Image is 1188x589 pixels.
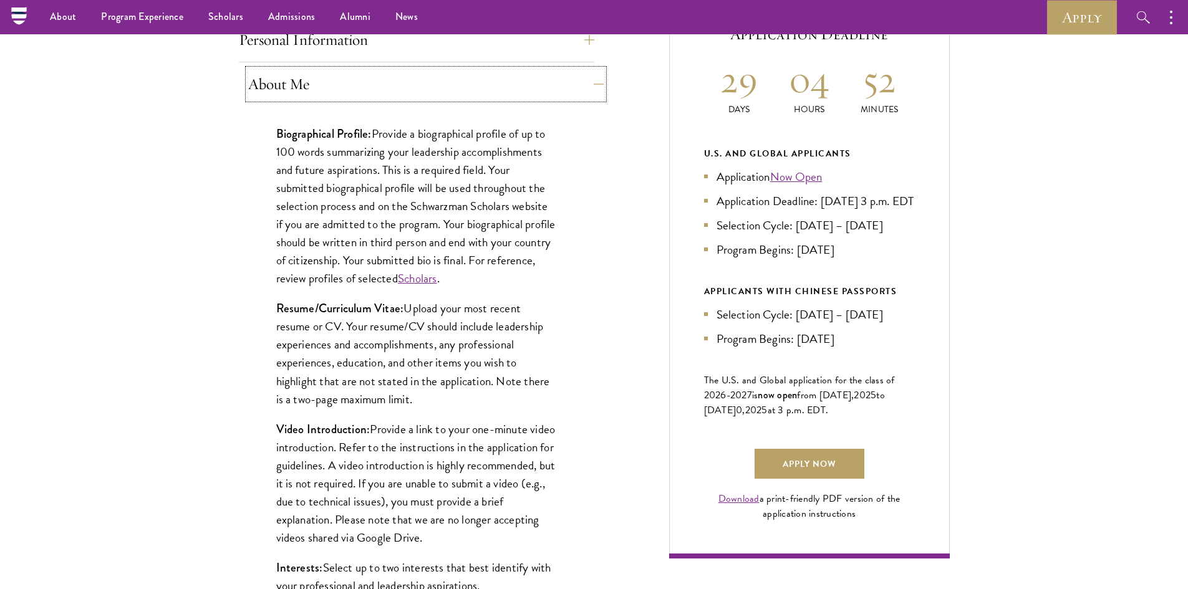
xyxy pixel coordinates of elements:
[752,388,758,403] span: is
[736,403,742,418] span: 0
[727,388,747,403] span: -202
[774,56,844,103] h2: 04
[747,388,752,403] span: 7
[770,168,823,186] a: Now Open
[704,491,915,521] div: a print-friendly PDF version of the application instructions
[797,388,854,403] span: from [DATE],
[704,330,915,348] li: Program Begins: [DATE]
[761,403,767,418] span: 5
[704,373,895,403] span: The U.S. and Global application for the class of 202
[276,421,370,438] strong: Video Introduction:
[718,491,760,506] a: Download
[758,388,797,402] span: now open
[745,403,762,418] span: 202
[704,103,775,116] p: Days
[742,403,745,418] span: ,
[704,216,915,234] li: Selection Cycle: [DATE] – [DATE]
[844,56,915,103] h2: 52
[704,241,915,259] li: Program Begins: [DATE]
[239,25,594,55] button: Personal Information
[704,192,915,210] li: Application Deadline: [DATE] 3 p.m. EDT
[844,103,915,116] p: Minutes
[248,69,604,99] button: About Me
[704,56,775,103] h2: 29
[276,559,323,576] strong: Interests:
[276,299,557,408] p: Upload your most recent resume or CV. Your resume/CV should include leadership experiences and ac...
[704,284,915,299] div: APPLICANTS WITH CHINESE PASSPORTS
[704,388,885,418] span: to [DATE]
[774,103,844,116] p: Hours
[854,388,871,403] span: 202
[704,146,915,161] div: U.S. and Global Applicants
[768,403,829,418] span: at 3 p.m. EDT.
[276,125,372,142] strong: Biographical Profile:
[871,388,876,403] span: 5
[276,420,557,547] p: Provide a link to your one-minute video introduction. Refer to the instructions in the applicatio...
[720,388,726,403] span: 6
[276,300,404,317] strong: Resume/Curriculum Vitae:
[704,305,915,323] li: Selection Cycle: [DATE] – [DATE]
[755,449,864,479] a: Apply Now
[398,269,437,287] a: Scholars
[276,125,557,288] p: Provide a biographical profile of up to 100 words summarizing your leadership accomplishments and...
[704,168,915,186] li: Application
